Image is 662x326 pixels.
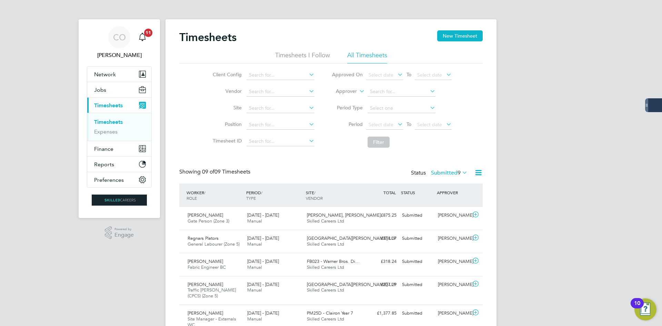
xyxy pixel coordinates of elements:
[307,212,381,218] span: [PERSON_NAME], [PERSON_NAME]
[188,310,223,316] span: [PERSON_NAME]
[247,316,262,322] span: Manual
[211,105,242,111] label: Site
[87,26,152,59] a: CO[PERSON_NAME]
[332,71,363,78] label: Approved On
[188,212,223,218] span: [PERSON_NAME]
[188,264,226,270] span: Fabric Engineer BC
[435,210,471,221] div: [PERSON_NAME]
[326,88,357,95] label: Approver
[87,82,151,97] button: Jobs
[363,308,399,319] div: £1,377.85
[188,235,219,241] span: Regnars Plators
[363,210,399,221] div: £875.25
[368,103,435,113] input: Select one
[247,241,262,247] span: Manual
[634,298,656,320] button: Open Resource Center, 10 new notifications
[411,168,469,178] div: Status
[202,168,250,175] span: 09 Timesheets
[437,30,483,41] button: New Timesheet
[634,303,640,312] div: 10
[247,87,314,97] input: Search for...
[307,264,344,270] span: Skilled Careers Ltd
[247,120,314,130] input: Search for...
[188,218,229,224] span: Gate Person (Zone 3)
[185,186,244,204] div: WORKER
[211,121,242,127] label: Position
[314,190,315,195] span: /
[306,195,323,201] span: VENDOR
[307,218,344,224] span: Skilled Careers Ltd
[188,258,223,264] span: [PERSON_NAME]
[399,233,435,244] div: Submitted
[399,279,435,290] div: Submitted
[399,308,435,319] div: Submitted
[114,226,134,232] span: Powered by
[307,287,344,293] span: Skilled Careers Ltd
[363,256,399,267] div: £318.24
[244,186,304,204] div: PERIOD
[87,51,152,59] span: Craig O'Donovan
[404,70,413,79] span: To
[94,87,106,93] span: Jobs
[204,190,205,195] span: /
[247,287,262,293] span: Manual
[79,19,160,218] nav: Main navigation
[94,177,124,183] span: Preferences
[114,232,134,238] span: Engage
[87,67,151,82] button: Network
[275,51,330,63] li: Timesheets I Follow
[247,281,279,287] span: [DATE] - [DATE]
[202,168,214,175] span: 09 of
[347,51,387,63] li: All Timesheets
[247,103,314,113] input: Search for...
[94,71,116,78] span: Network
[399,210,435,221] div: Submitted
[92,195,147,206] img: skilledcareers-logo-retina.png
[87,141,151,156] button: Finance
[87,172,151,187] button: Preferences
[211,88,242,94] label: Vendor
[187,195,197,201] span: ROLE
[435,233,471,244] div: [PERSON_NAME]
[307,281,396,287] span: [GEOGRAPHIC_DATA][PERSON_NAME] LLP
[435,308,471,319] div: [PERSON_NAME]
[87,98,151,113] button: Timesheets
[247,258,279,264] span: [DATE] - [DATE]
[435,186,471,199] div: APPROVER
[94,146,113,152] span: Finance
[458,169,461,176] span: 9
[247,264,262,270] span: Manual
[383,190,396,195] span: TOTAL
[431,169,468,176] label: Submitted
[363,279,399,290] div: £207.29
[332,121,363,127] label: Period
[369,121,393,128] span: Select date
[369,72,393,78] span: Select date
[435,279,471,290] div: [PERSON_NAME]
[307,241,344,247] span: Skilled Careers Ltd
[246,195,256,201] span: TYPE
[87,157,151,172] button: Reports
[87,195,152,206] a: Go to home page
[105,226,134,239] a: Powered byEngage
[144,29,152,37] span: 11
[136,26,149,48] a: 11
[332,105,363,111] label: Period Type
[417,72,442,78] span: Select date
[94,119,123,125] a: Timesheets
[261,190,262,195] span: /
[87,113,151,141] div: Timesheets
[399,256,435,267] div: Submitted
[307,316,344,322] span: Skilled Careers Ltd
[417,121,442,128] span: Select date
[435,256,471,267] div: [PERSON_NAME]
[113,33,126,42] span: CO
[404,120,413,129] span: To
[94,161,114,168] span: Reports
[247,235,279,241] span: [DATE] - [DATE]
[399,186,435,199] div: STATUS
[368,87,435,97] input: Search for...
[94,128,118,135] a: Expenses
[363,233,399,244] div: £318.07
[368,137,390,148] button: Filter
